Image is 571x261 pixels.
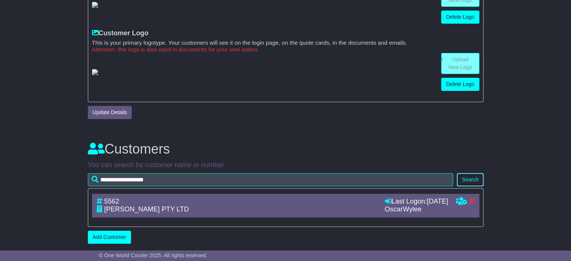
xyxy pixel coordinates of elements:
[427,198,448,205] span: [DATE]
[457,173,483,186] button: Search
[441,11,479,24] a: Delete Logo
[92,2,98,8] img: GetResellerIconLogo
[88,161,484,169] p: You can search by customer name or number.
[99,252,208,258] span: © One World Courier 2025. All rights reserved.
[88,142,484,157] h3: Customers
[104,205,189,213] span: [PERSON_NAME] PTY LTD
[88,106,132,119] button: Update Details
[385,205,448,214] div: OscarWylee
[385,198,448,206] div: Last Logon:
[92,29,149,38] label: Customer Logo
[441,53,479,74] a: Upload New Logo
[104,198,119,205] span: 5562
[92,39,479,46] small: This is your primary logotype. Your customers will see it on the login page, on the quote cards, ...
[441,78,479,91] a: Delete Logo
[92,69,98,75] img: GetCustomerLogo
[92,46,479,53] small: Attention: this logo is also used in documents for your own orders.
[88,231,131,244] a: Add Customer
